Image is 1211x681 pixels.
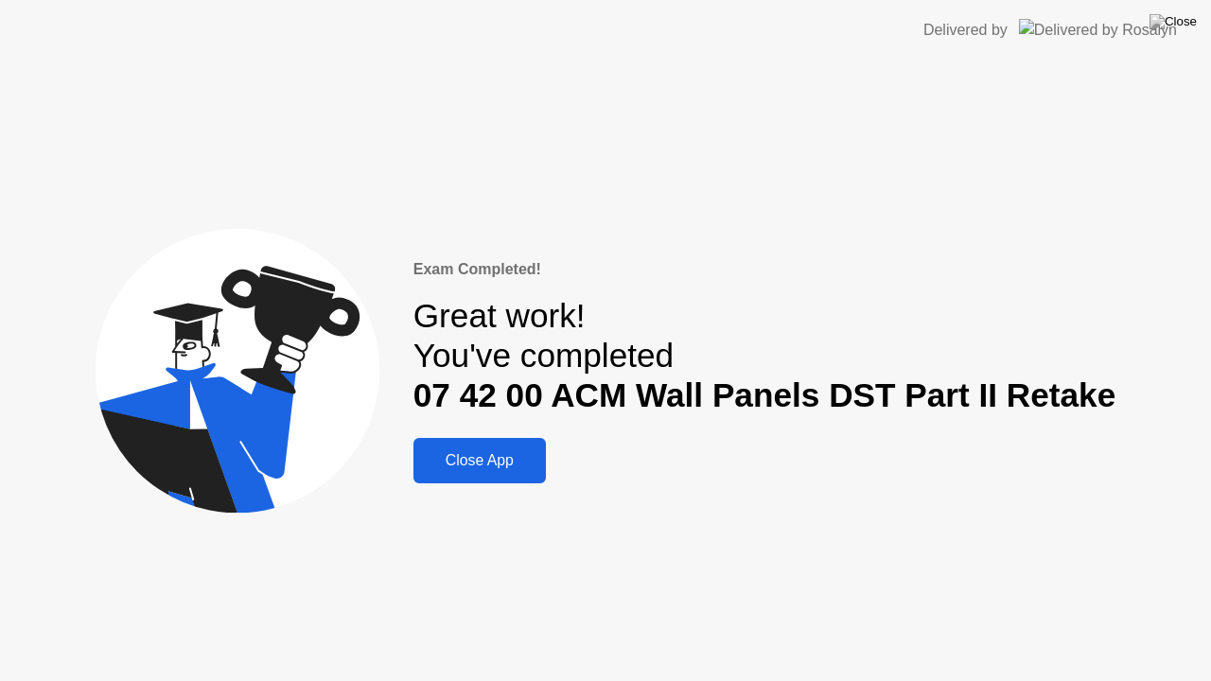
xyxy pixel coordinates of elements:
img: Close [1150,14,1197,29]
div: Delivered by [923,19,1008,42]
b: 07 42 00 ACM Wall Panels DST Part II Retake [413,376,1116,413]
button: Close App [413,438,546,483]
img: Delivered by Rosalyn [1019,19,1177,41]
div: Great work! You've completed [413,296,1116,416]
div: Close App [419,452,540,469]
div: Exam Completed! [413,258,1116,281]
